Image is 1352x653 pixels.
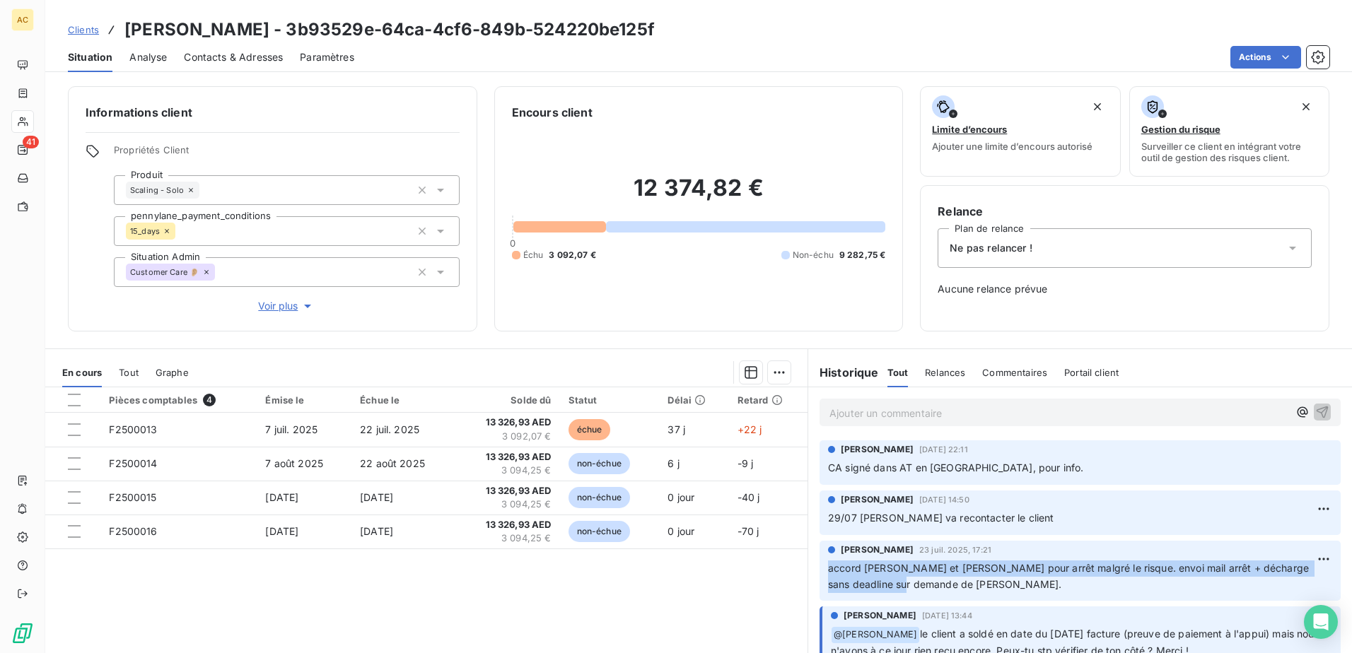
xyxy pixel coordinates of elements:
span: Portail client [1064,367,1119,378]
span: 3 092,07 € [549,249,596,261]
span: @ [PERSON_NAME] [832,627,919,643]
span: non-échue [569,521,630,542]
span: -9 j [738,457,754,469]
span: F2500015 [109,491,156,503]
span: +22 j [738,423,762,435]
img: Logo LeanPay [11,622,34,645]
span: [DATE] 22:11 [919,445,968,454]
span: 3 092,07 € [464,430,552,444]
span: 3 094,25 € [464,464,552,478]
span: Graphe [156,367,189,378]
h2: 12 374,82 € [512,174,886,216]
button: Limite d’encoursAjouter une limite d’encours autorisé [920,86,1120,177]
span: Gestion du risque [1141,124,1220,135]
div: Échue le [360,394,447,406]
span: 37 j [668,423,685,435]
span: Limite d’encours [932,124,1007,135]
span: [PERSON_NAME] [841,543,914,556]
span: 22 juil. 2025 [360,423,419,435]
span: [DATE] [360,491,393,503]
span: non-échue [569,453,630,474]
span: [PERSON_NAME] [841,443,914,456]
span: Situation [68,50,112,64]
span: -70 j [738,525,759,537]
span: Voir plus [258,299,315,313]
span: Surveiller ce client en intégrant votre outil de gestion des risques client. [1141,141,1317,163]
span: 3 094,25 € [464,498,552,512]
span: [DATE] [360,525,393,537]
h3: [PERSON_NAME] - 3b93529e-64ca-4cf6-849b-524220be125f [124,17,655,42]
span: F2500013 [109,423,157,435]
button: Gestion du risqueSurveiller ce client en intégrant votre outil de gestion des risques client. [1129,86,1329,177]
div: Délai [668,394,720,406]
span: 0 [510,237,515,249]
span: [PERSON_NAME] [844,609,916,622]
h6: Historique [808,364,879,381]
div: Open Intercom Messenger [1304,605,1338,639]
span: Aucune relance prévue [938,282,1312,296]
span: non-échue [569,487,630,508]
span: Ne pas relancer ! [950,241,1032,255]
div: Retard [738,394,799,406]
span: Tout [119,367,139,378]
span: 13 326,93 AED [464,416,552,430]
span: Propriétés Client [114,144,460,164]
span: Customer Care 👂🏼 [130,268,199,276]
span: En cours [62,367,102,378]
span: 13 326,93 AED [464,518,552,532]
span: [DATE] 13:44 [922,611,972,620]
span: Analyse [129,50,167,64]
span: 6 j [668,457,679,469]
div: AC [11,8,34,31]
span: 7 août 2025 [265,457,323,469]
button: Actions [1230,46,1301,69]
span: 13 326,93 AED [464,450,552,464]
span: 13 326,93 AED [464,484,552,498]
span: [DATE] [265,525,298,537]
span: F2500016 [109,525,157,537]
span: Paramètres [300,50,354,64]
a: Clients [68,23,99,37]
span: 29/07 [PERSON_NAME] va recontacter le client [828,512,1054,524]
div: Pièces comptables [109,394,248,406]
div: Émise le [265,394,343,406]
span: 15_days [130,227,160,235]
span: 41 [23,136,39,148]
input: Ajouter une valeur [199,184,211,196]
span: Clients [68,24,99,35]
span: 0 jour [668,525,694,537]
span: 22 août 2025 [360,457,425,469]
a: 41 [11,139,33,161]
span: échue [569,419,611,440]
input: Ajouter une valeur [215,266,226,278]
span: Ajouter une limite d’encours autorisé [932,141,1092,152]
span: Tout [887,367,909,378]
span: 4 [203,394,216,406]
h6: Relance [938,203,1312,220]
div: Solde dû [464,394,552,406]
span: Échu [523,249,544,261]
span: [DATE] 14:50 [919,495,969,504]
span: Relances [925,367,965,378]
h6: Encours client [512,104,593,121]
span: 23 juil. 2025, 17:21 [919,546,991,554]
span: Scaling - Solo [130,186,184,194]
span: [PERSON_NAME] [841,493,914,506]
span: [DATE] [265,491,298,503]
span: Contacts & Adresses [184,50,283,64]
span: 9 282,75 € [839,249,886,261]
button: Voir plus [114,298,460,314]
span: 3 094,25 € [464,531,552,546]
input: Ajouter une valeur [175,225,187,237]
span: F2500014 [109,457,157,469]
div: Statut [569,394,651,406]
span: CA signé dans AT en [GEOGRAPHIC_DATA], pour info. [828,461,1083,473]
span: 7 juil. 2025 [265,423,317,435]
span: 0 jour [668,491,694,503]
h6: Informations client [86,104,460,121]
span: -40 j [738,491,760,503]
span: accord [PERSON_NAME] et [PERSON_NAME] pour arrêt malgré le risque. envoi mail arrêt + décharge sa... [828,562,1312,590]
span: Commentaires [982,367,1047,378]
span: Non-échu [793,249,834,261]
